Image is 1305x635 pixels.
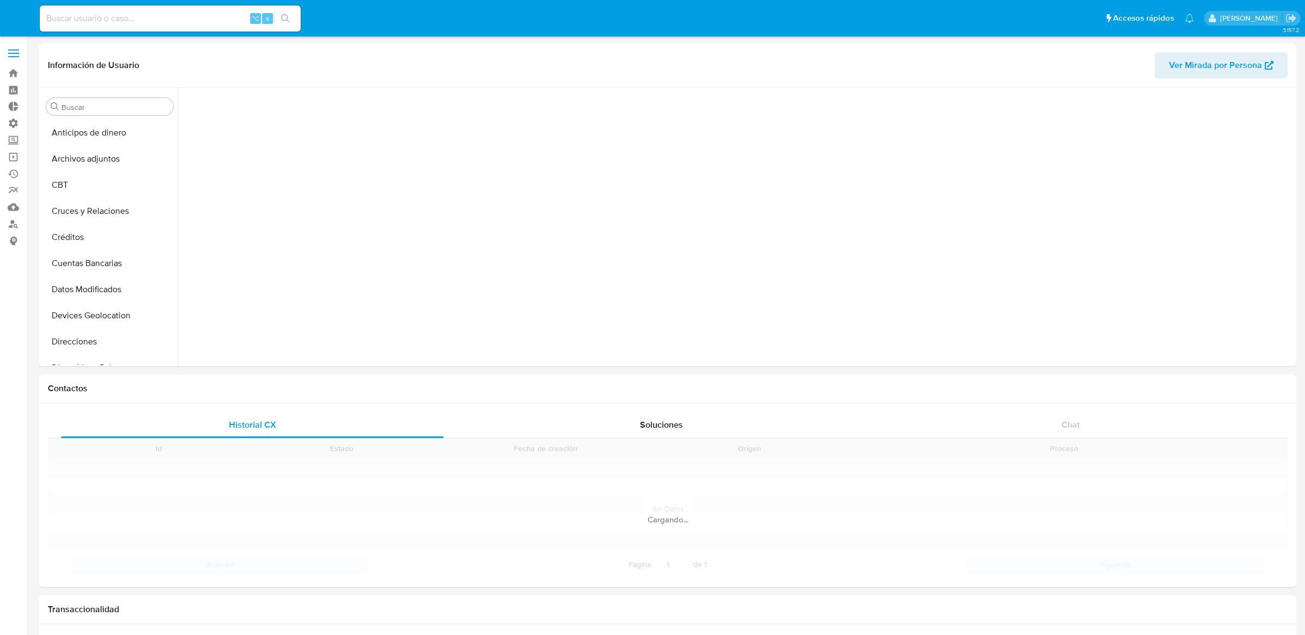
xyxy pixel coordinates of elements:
[61,102,169,112] input: Buscar
[640,418,683,431] span: Soluciones
[1061,418,1080,431] span: Chat
[48,383,1288,394] h1: Contactos
[42,250,178,276] button: Cuentas Bancarias
[42,355,178,381] button: Dispositivos Point
[42,276,178,303] button: Datos Modificados
[48,604,1288,615] h1: Transaccionalidad
[266,13,269,23] span: s
[1113,13,1174,24] span: Accesos rápidos
[42,120,178,146] button: Anticipos de dinero
[40,11,301,26] input: Buscar usuario o caso...
[229,418,276,431] span: Historial CX
[51,102,59,111] button: Buscar
[1220,13,1282,23] p: eric.malcangi@mercadolibre.com
[251,13,259,23] span: ⌥
[42,172,178,198] button: CBT
[48,60,139,71] h1: Información de Usuario
[42,303,178,329] button: Devices Geolocation
[42,146,178,172] button: Archivos adjuntos
[274,11,296,26] button: search-icon
[42,329,178,355] button: Direcciones
[1185,14,1194,23] a: Notificaciones
[1155,52,1288,78] button: Ver Mirada por Persona
[1285,13,1297,24] a: Salir
[42,198,178,224] button: Cruces y Relaciones
[48,514,1288,525] div: Cargando...
[1169,52,1262,78] span: Ver Mirada por Persona
[42,224,178,250] button: Créditos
